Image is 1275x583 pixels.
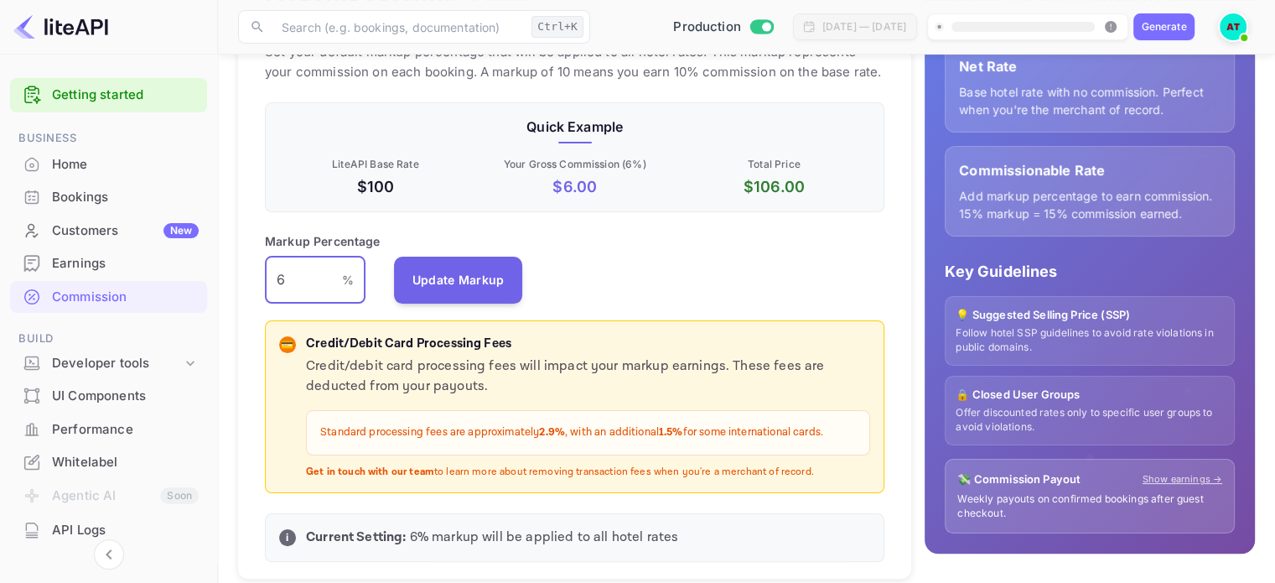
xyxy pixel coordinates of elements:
[959,56,1221,76] p: Net Rate
[10,330,207,348] span: Build
[10,281,207,312] a: Commission
[279,175,472,198] p: $100
[10,215,207,247] div: CustomersNew
[10,281,207,314] div: Commission
[306,528,406,546] strong: Current Setting:
[52,221,199,241] div: Customers
[265,42,884,82] p: Set your default markup percentage that will be applied to all hotel rates. This markup represent...
[10,129,207,148] span: Business
[10,414,207,445] a: Performance
[10,349,207,378] div: Developer tools
[956,326,1224,355] p: Follow hotel SSP guidelines to avoid rate violations in public domains.
[52,254,199,273] div: Earnings
[279,117,870,137] p: Quick Example
[959,187,1221,222] p: Add markup percentage to earn commission. 15% markup = 15% commission earned.
[678,175,871,198] p: $ 106.00
[94,539,124,570] button: Collapse navigation
[10,181,207,212] a: Bookings
[306,528,870,548] p: 6 % markup will be applied to all hotel rates
[342,271,354,289] p: %
[320,424,856,441] p: Standard processing fees are approximately , with an additional for some international cards.
[52,453,199,472] div: Whitelabel
[957,492,1222,521] p: Weekly payouts on confirmed bookings after guest checkout.
[673,18,741,37] span: Production
[394,257,523,304] button: Update Markup
[10,446,207,477] a: Whitelabel
[52,188,199,207] div: Bookings
[52,420,199,440] div: Performance
[10,514,207,547] div: API Logs
[10,78,207,112] div: Getting started
[10,380,207,411] a: UI Components
[678,157,871,172] p: Total Price
[265,232,381,250] p: Markup Percentage
[822,19,906,34] div: [DATE] — [DATE]
[957,471,1081,488] p: 💸 Commission Payout
[10,148,207,180] a: Home
[52,387,199,406] div: UI Components
[956,406,1224,435] p: Offer discounted rates only to specific user groups to avoid violations.
[959,83,1221,118] p: Base hotel rate with no commission. Perfect when you're the merchant of record.
[10,215,207,246] a: CustomersNew
[279,157,472,172] p: LiteAPI Base Rate
[272,10,525,44] input: Search (e.g. bookings, documentation)
[945,260,1235,283] p: Key Guidelines
[52,288,199,307] div: Commission
[10,380,207,413] div: UI Components
[286,530,288,545] p: i
[10,247,207,280] div: Earnings
[1141,19,1186,34] div: Generate
[13,13,108,40] img: LiteAPI logo
[956,307,1224,324] p: 💡 Suggested Selling Price (SSP)
[539,425,565,440] strong: 2.9%
[956,387,1224,403] p: 🔒 Closed User Groups
[52,86,199,105] a: Getting started
[666,18,780,37] div: Switch to Sandbox mode
[531,16,583,38] div: Ctrl+K
[306,466,434,478] strong: Get in touch with our team
[10,148,207,181] div: Home
[10,247,207,278] a: Earnings
[306,357,870,397] p: Credit/debit card processing fees will impact your markup earnings. These fees are deducted from ...
[479,175,671,198] p: $ 6.00
[10,181,207,214] div: Bookings
[163,223,199,238] div: New
[306,466,870,480] p: to learn more about removing transaction fees when you're a merchant of record.
[52,155,199,174] div: Home
[52,521,199,540] div: API Logs
[959,160,1221,180] p: Commissionable Rate
[265,257,342,304] input: 0
[10,446,207,479] div: Whitelabel
[306,335,870,354] p: Credit/Debit Card Processing Fees
[659,425,683,440] strong: 1.5%
[10,514,207,545] a: API Logs
[281,337,293,352] p: 💳
[479,157,671,172] p: Your Gross Commission ( 6 %)
[52,354,182,373] div: Developer tools
[935,17,1120,37] span: Create your website first
[10,414,207,446] div: Performance
[1220,13,1246,40] img: Alexis Tomfaya
[1143,472,1222,487] a: Show earnings →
